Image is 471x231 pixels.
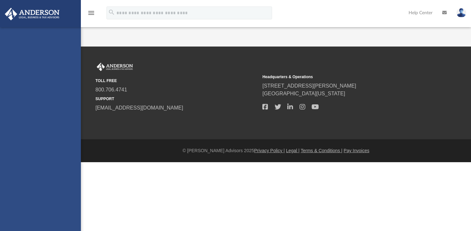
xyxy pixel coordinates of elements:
a: Privacy Policy | [254,148,285,153]
div: © [PERSON_NAME] Advisors 2025 [81,147,471,154]
a: menu [87,12,95,17]
img: Anderson Advisors Platinum Portal [95,63,134,71]
a: Terms & Conditions | [301,148,343,153]
img: Anderson Advisors Platinum Portal [3,8,61,20]
a: 800.706.4741 [95,87,127,92]
i: search [108,9,115,16]
a: [STREET_ADDRESS][PERSON_NAME] [262,83,356,89]
a: Pay Invoices [344,148,369,153]
a: [EMAIL_ADDRESS][DOMAIN_NAME] [95,105,183,110]
small: Headquarters & Operations [262,74,425,80]
i: menu [87,9,95,17]
small: TOLL FREE [95,78,258,84]
img: User Pic [456,8,466,17]
a: [GEOGRAPHIC_DATA][US_STATE] [262,91,345,96]
a: Legal | [286,148,300,153]
small: SUPPORT [95,96,258,102]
